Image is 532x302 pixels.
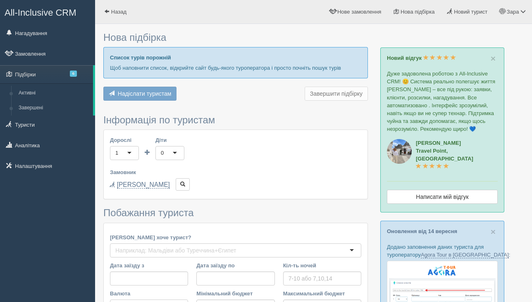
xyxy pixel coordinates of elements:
label: Мінімальний бюджет [196,290,274,297]
p: Дуже задоволена роботою з All-Inclusive CRM! 😊 Система реально полегшує життя [PERSON_NAME] – все... [387,70,498,133]
a: All-Inclusive CRM [0,0,95,23]
label: Валюта [110,290,188,297]
label: Замовник [110,168,361,176]
div: 1 [115,149,118,157]
input: 7-10 або 7,10,14 [283,271,361,285]
span: × [491,227,496,236]
label: Дата заїзду з [110,262,188,269]
button: Close [491,227,496,236]
a: [PERSON_NAME]Travel Point, [GEOGRAPHIC_DATA] [416,140,473,170]
h3: Інформація по туристам [103,115,368,125]
button: Завершити підбірку [305,87,368,101]
a: Оновлення від 14 вересня [387,228,457,234]
a: Активні [15,86,93,101]
span: Нове замовлення [337,9,381,15]
a: Agora Tour в [GEOGRAPHIC_DATA] [421,252,509,258]
span: Надіслати туристам [118,90,172,97]
label: Дорослі [110,136,139,144]
span: All-Inclusive CRM [5,7,76,18]
a: Написати мій відгук [387,190,498,204]
label: Кіл-ть ночей [283,262,361,269]
div: 0 [161,149,164,157]
a: Новий відгук [387,55,456,61]
span: Зара [507,9,519,15]
label: Діти [155,136,184,144]
h3: Нова підбірка [103,32,368,43]
span: Нова підбірка [401,9,435,15]
label: [PERSON_NAME] хоче турист? [110,234,361,241]
input: Наприклад: Мальдіви або Туреччина+Єгипет [115,246,245,255]
span: Назад [111,9,126,15]
span: Новий турист [454,9,487,15]
p: Додано заповнення даних туриста для туроператору : [387,243,498,259]
b: Список турів порожній [110,54,171,61]
label: Максимальний бюджет [283,290,361,297]
span: Побажання туриста [103,207,194,218]
button: Надіслати туристам [103,87,177,101]
a: Завершені [15,101,93,116]
label: Дата заїзду по [196,262,274,269]
span: 6 [70,71,77,77]
p: Щоб наповнити список, відкрийте сайт будь-якого туроператора і просто почніть пошук турів [110,64,361,72]
button: Close [491,54,496,63]
span: × [491,54,496,63]
a: [PERSON_NAME] [117,181,170,189]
